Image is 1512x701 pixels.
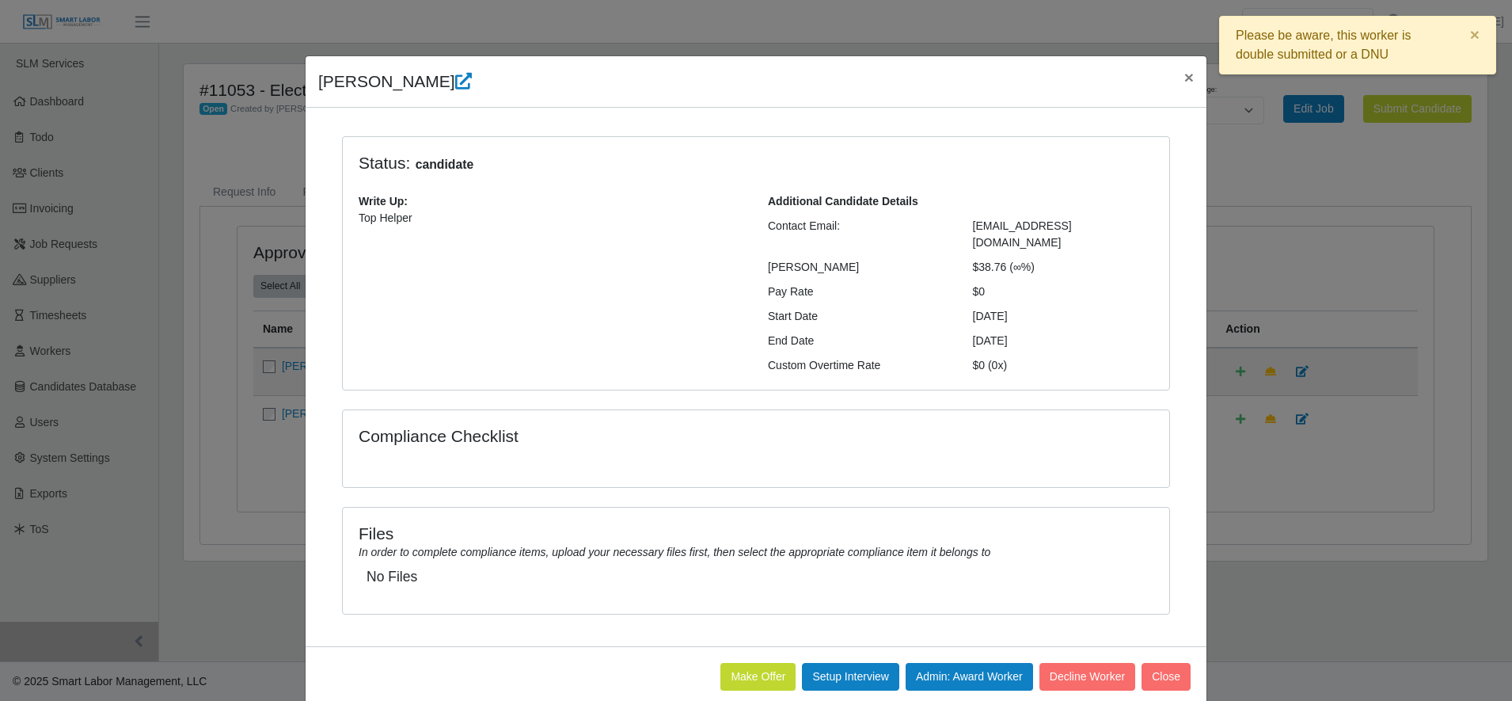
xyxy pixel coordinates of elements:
div: Start Date [756,308,961,325]
p: Top Helper [359,210,744,227]
span: candidate [410,155,478,174]
h4: Status: [359,153,949,174]
div: Custom Overtime Rate [756,357,961,374]
div: Contact Email: [756,218,961,251]
div: [DATE] [961,308,1166,325]
span: × [1184,68,1194,86]
b: Additional Candidate Details [768,195,918,208]
b: Write Up: [359,195,408,208]
span: [EMAIL_ADDRESS][DOMAIN_NAME] [973,219,1072,249]
i: In order to complete compliance items, upload your necessary files first, then select the appropr... [359,546,990,558]
div: Please be aware, this worker is double submitted or a DNU [1219,16,1496,74]
h4: [PERSON_NAME] [318,69,472,94]
button: Close [1172,56,1206,98]
h5: No Files [367,569,1145,585]
div: Pay Rate [756,284,961,300]
div: $38.76 (∞%) [961,259,1166,276]
div: $0 [961,284,1166,300]
span: $0 (0x) [973,359,1008,371]
div: [PERSON_NAME] [756,259,961,276]
h4: Files [359,524,1153,543]
h4: Compliance Checklist [359,426,880,446]
span: [DATE] [973,334,1008,347]
div: End Date [756,333,961,349]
